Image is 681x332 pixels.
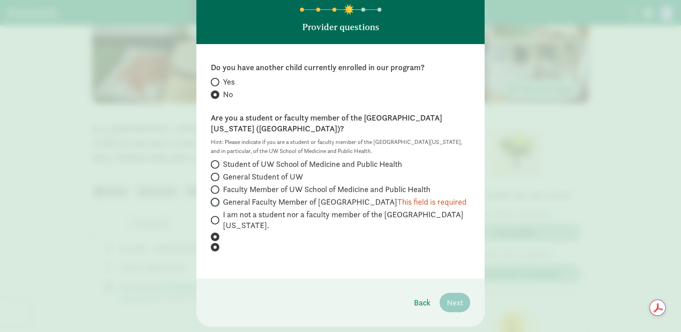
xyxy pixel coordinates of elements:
button: Back [407,293,438,312]
span: Next [447,296,463,309]
p: Provider questions [302,21,379,33]
button: Next [440,293,470,312]
label: Do you have another child currently enrolled in our program? [211,62,470,73]
span: I am not a student nor a faculty member of the [GEOGRAPHIC_DATA][US_STATE]. [223,209,470,231]
div: This field is required [397,197,467,207]
div: Hint: Please indicate if you are a student or faculty member of the [GEOGRAPHIC_DATA][US_STATE], ... [211,138,470,155]
span: Student of UW School of Medicine and Public Health [223,159,402,170]
span: Back [414,296,431,309]
span: No [223,89,233,100]
span: Faculty Member of UW School of Medicine and Public Health [223,184,431,195]
span: General Student of UW [223,171,303,182]
label: Are you a student or faculty member of the [GEOGRAPHIC_DATA][US_STATE] ([GEOGRAPHIC_DATA])? [211,112,470,134]
span: General Faculty Member of [GEOGRAPHIC_DATA] [223,197,397,207]
span: Yes [223,76,235,87]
